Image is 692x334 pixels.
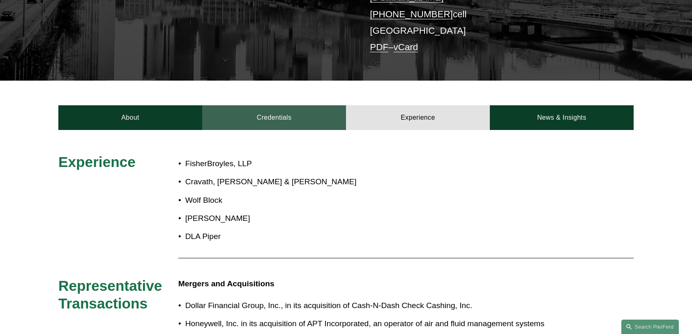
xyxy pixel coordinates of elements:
[185,211,562,226] p: [PERSON_NAME]
[346,105,490,130] a: Experience
[185,230,562,244] p: DLA Piper
[394,42,418,52] a: vCard
[621,320,679,334] a: Search this site
[185,175,562,189] p: Cravath, [PERSON_NAME] & [PERSON_NAME]
[178,279,274,288] strong: Mergers and Acquisitions
[185,299,562,313] p: Dollar Financial Group, Inc., in its acquisition of Cash-N-Dash Check Cashing, Inc.
[370,42,388,52] a: PDF
[185,317,562,331] p: Honeywell, Inc. in its acquisition of APT Incorporated, an operator of air and fluid management s...
[490,105,634,130] a: News & Insights
[58,278,166,312] span: Representative Transactions
[370,9,453,19] a: [PHONE_NUMBER]
[185,193,562,208] p: Wolf Block
[58,154,136,170] span: Experience
[58,105,202,130] a: About
[185,157,562,171] p: FisherBroyles, LLP
[202,105,346,130] a: Credentials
